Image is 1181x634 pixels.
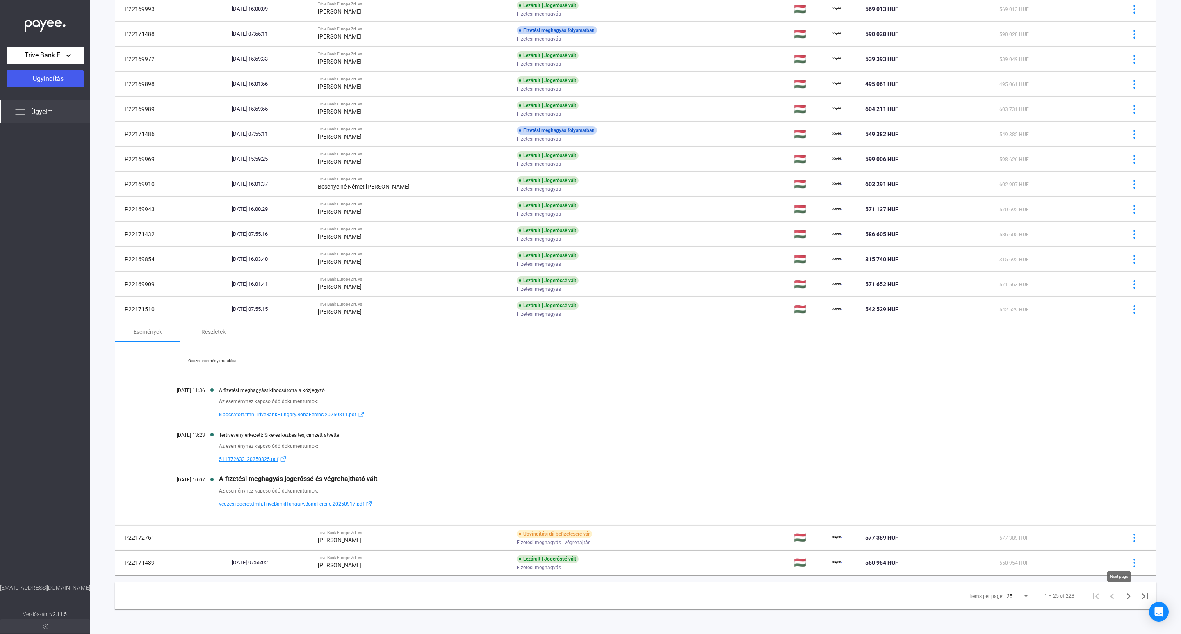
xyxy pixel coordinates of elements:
button: more-blue [1126,75,1143,93]
td: P22169909 [115,272,228,296]
img: more-blue [1130,230,1139,239]
span: 550 954 HUF [865,559,898,566]
td: P22169854 [115,247,228,271]
mat-select: Items per page: [1007,591,1030,601]
a: Összes esemény mutatása [156,358,268,363]
td: P22169898 [115,72,228,96]
button: Last page [1137,588,1153,604]
div: Trive Bank Europe Zrt. vs [318,227,510,232]
span: Fizetési meghagyás [517,59,561,69]
span: Fizetési meghagyás [517,309,561,319]
td: P22169989 [115,97,228,121]
strong: [PERSON_NAME] [318,233,362,240]
img: payee-logo [832,29,842,39]
span: Fizetési meghagyás [517,184,561,194]
td: 🇭🇺 [791,272,829,296]
img: payee-logo [832,533,842,543]
div: Lezárult | Jogerőssé vált [517,301,579,310]
span: Fizetési meghagyás [517,84,561,94]
span: 495 061 HUF [999,82,1029,87]
button: more-blue [1126,50,1143,68]
img: more-blue [1130,559,1139,567]
a: vegzes.jogeros.fmh.TriveBankHungary.BonaFerenc.20250917.pdfexternal-link-blue [219,499,1115,509]
div: Trive Bank Europe Zrt. vs [318,555,510,560]
img: payee-logo [832,154,842,164]
td: 🇭🇺 [791,172,829,196]
img: payee-logo [832,229,842,239]
div: Lezárult | Jogerőssé vált [517,226,579,235]
strong: [PERSON_NAME] [318,158,362,165]
button: First page [1088,588,1104,604]
span: vegzes.jogeros.fmh.TriveBankHungary.BonaFerenc.20250917.pdf [219,499,364,509]
div: [DATE] 16:01:41 [232,280,311,288]
div: Trive Bank Europe Zrt. vs [318,302,510,307]
td: P22171488 [115,22,228,46]
button: more-blue [1126,100,1143,118]
div: Trive Bank Europe Zrt. vs [318,252,510,257]
button: more-blue [1126,251,1143,268]
span: 539 049 HUF [999,57,1029,62]
span: 315 692 HUF [999,257,1029,262]
img: payee-logo [832,179,842,189]
div: Items per page: [969,591,1003,601]
button: Trive Bank Europe Zrt. [7,47,84,64]
div: [DATE] 07:55:16 [232,230,311,238]
div: [DATE] 16:00:29 [232,205,311,213]
span: 539 393 HUF [865,56,898,62]
td: P22171439 [115,550,228,575]
div: Trive Bank Europe Zrt. vs [318,277,510,282]
div: Trive Bank Europe Zrt. vs [318,152,510,157]
td: 🇭🇺 [791,22,829,46]
div: Lezárult | Jogerőssé vált [517,251,579,260]
span: 495 061 HUF [865,81,898,87]
button: more-blue [1126,226,1143,243]
div: [DATE] 16:01:37 [232,180,311,188]
button: more-blue [1126,201,1143,218]
strong: [PERSON_NAME] [318,8,362,15]
div: [DATE] 13:23 [156,432,205,438]
img: more-blue [1130,534,1139,542]
button: more-blue [1126,176,1143,193]
img: plus-white.svg [27,75,33,81]
button: more-blue [1126,0,1143,18]
strong: [PERSON_NAME] [318,58,362,65]
img: payee-logo [832,79,842,89]
strong: [PERSON_NAME] [318,308,362,315]
button: more-blue [1126,276,1143,293]
td: 🇭🇺 [791,97,829,121]
span: 590 028 HUF [865,31,898,37]
img: more-blue [1130,205,1139,214]
div: Open Intercom Messenger [1149,602,1169,622]
span: 586 605 HUF [999,232,1029,237]
div: [DATE] 07:55:11 [232,30,311,38]
td: 🇭🇺 [791,297,829,322]
strong: [PERSON_NAME] [318,133,362,140]
div: Részletek [201,327,226,337]
div: Lezárult | Jogerőssé vált [517,201,579,210]
div: Next page [1107,571,1131,582]
img: payee-logo [832,129,842,139]
div: Trive Bank Europe Zrt. vs [318,52,510,57]
span: 569 013 HUF [865,6,898,12]
span: Fizetési meghagyás [517,209,561,219]
td: 🇭🇺 [791,247,829,271]
img: external-link-blue [278,456,288,462]
td: P22171510 [115,297,228,322]
strong: [PERSON_NAME] [318,208,362,215]
div: Az eseményhez kapcsolódó dokumentumok: [219,442,1115,450]
div: A fizetési meghagyást kibocsátotta a közjegyző [219,388,1115,393]
span: 549 382 HUF [865,131,898,137]
strong: [PERSON_NAME] [318,33,362,40]
div: Trive Bank Europe Zrt. vs [318,127,510,132]
div: [DATE] 07:55:11 [232,130,311,138]
div: Trive Bank Europe Zrt. vs [318,177,510,182]
img: more-blue [1130,180,1139,189]
td: 🇭🇺 [791,525,829,550]
span: 599 006 HUF [865,156,898,162]
span: 542 529 HUF [865,306,898,312]
div: Lezárult | Jogerőssé vált [517,51,579,59]
div: Trive Bank Europe Zrt. vs [318,27,510,32]
strong: [PERSON_NAME] [318,537,362,543]
button: more-blue [1126,529,1143,546]
img: more-blue [1130,305,1139,314]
